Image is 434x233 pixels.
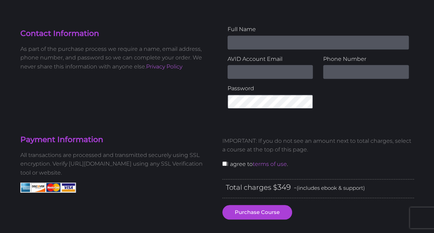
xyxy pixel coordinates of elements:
p: IMPORTANT: If you do not see an amount next to total charges, select a course at the top of this ... [222,137,414,154]
a: terms of use [253,161,287,167]
label: AVID Account Email [228,55,313,64]
label: Password [228,84,313,93]
div: Total charges $ - [222,179,414,198]
img: American Express, Discover, MasterCard, Visa [20,183,76,193]
div: I agree to . [217,131,419,179]
h4: Contact Information [20,28,212,39]
span: (includes ebook & support) [297,185,365,191]
label: Full Name [228,25,409,34]
h4: Payment Information [20,134,212,145]
button: Purchase Course [222,205,292,220]
label: Phone Number [323,55,409,64]
a: Privacy Policy [146,63,182,70]
p: All transactions are processed and transmitted securely using SSL encryption. Verify [URL][DOMAIN... [20,151,212,177]
p: As part of the purchase process we require a name, email address, phone number, and password so w... [20,45,212,71]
